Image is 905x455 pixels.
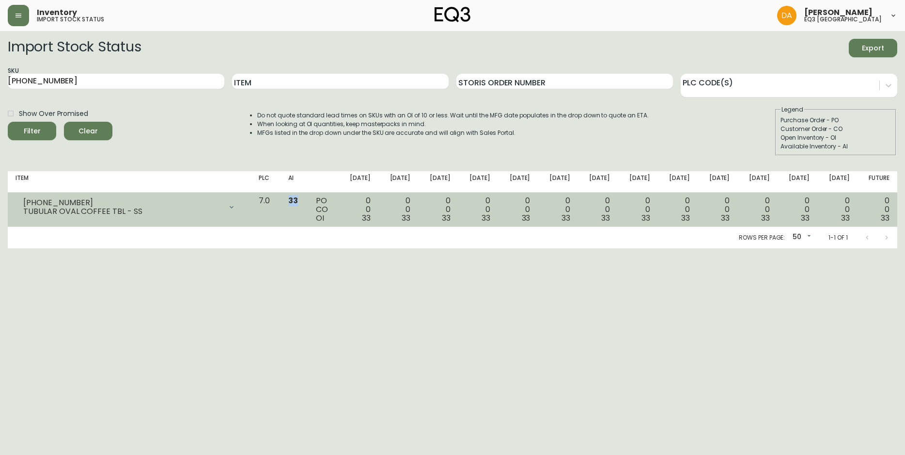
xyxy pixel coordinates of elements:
[339,171,378,193] th: [DATE]
[402,212,410,224] span: 33
[8,122,56,140] button: Filter
[482,212,490,224] span: 33
[828,233,848,242] p: 1-1 of 1
[825,196,849,223] div: 0 0
[16,196,243,218] div: [PHONE_NUMBER]TUBULAR OVAL COFFEE TBL - SS
[698,171,737,193] th: [DATE]
[737,171,777,193] th: [DATE]
[23,207,222,216] div: TUBULAR OVAL COFFEE TBL - SS
[418,171,458,193] th: [DATE]
[257,120,649,129] li: When looking at OI quantities, keep masterpacks in mind.
[658,171,698,193] th: [DATE]
[257,111,649,120] li: Do not quote standard lead times on SKUs with an OI of 10 or less. Wait until the MFG date popula...
[562,212,570,224] span: 33
[442,212,451,224] span: 33
[778,171,817,193] th: [DATE]
[435,7,470,22] img: logo
[881,212,889,224] span: 33
[641,212,650,224] span: 33
[522,212,531,224] span: 33
[578,171,618,193] th: [DATE]
[506,196,530,223] div: 0 0
[817,171,857,193] th: [DATE]
[780,116,891,125] div: Purchase Order - PO
[865,196,889,223] div: 0 0
[721,212,730,224] span: 33
[24,125,41,137] div: Filter
[841,212,850,224] span: 33
[745,196,769,223] div: 0 0
[378,171,418,193] th: [DATE]
[466,196,490,223] div: 0 0
[64,122,112,140] button: Clear
[780,105,804,114] legend: Legend
[785,196,810,223] div: 0 0
[804,9,873,16] span: [PERSON_NAME]
[618,171,657,193] th: [DATE]
[19,109,88,119] span: Show Over Promised
[666,196,690,223] div: 0 0
[346,196,371,223] div: 0 0
[601,212,610,224] span: 33
[849,39,897,57] button: Export
[288,195,298,206] span: 33
[251,171,280,193] th: PLC
[780,142,891,151] div: Available Inventory - AI
[72,125,105,137] span: Clear
[681,212,690,224] span: 33
[858,171,897,193] th: Future
[498,171,538,193] th: [DATE]
[780,133,891,142] div: Open Inventory - OI
[739,233,785,242] p: Rows per page:
[426,196,450,223] div: 0 0
[801,212,810,224] span: 33
[586,196,610,223] div: 0 0
[625,196,650,223] div: 0 0
[546,196,570,223] div: 0 0
[705,196,730,223] div: 0 0
[780,125,891,133] div: Customer Order - CO
[37,9,77,16] span: Inventory
[251,193,280,227] td: 7.0
[37,16,104,22] h5: import stock status
[386,196,410,223] div: 0 0
[857,42,889,54] span: Export
[8,39,141,57] h2: Import Stock Status
[458,171,498,193] th: [DATE]
[538,171,577,193] th: [DATE]
[257,129,649,137] li: MFGs listed in the drop down under the SKU are accurate and will align with Sales Portal.
[362,212,371,224] span: 33
[777,6,796,25] img: dd1a7e8db21a0ac8adbf82b84ca05374
[804,16,882,22] h5: eq3 [GEOGRAPHIC_DATA]
[8,171,251,193] th: Item
[789,229,813,245] div: 50
[316,196,331,223] div: PO CO
[23,198,222,207] div: [PHONE_NUMBER]
[281,171,308,193] th: AI
[761,212,770,224] span: 33
[316,212,324,224] span: OI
